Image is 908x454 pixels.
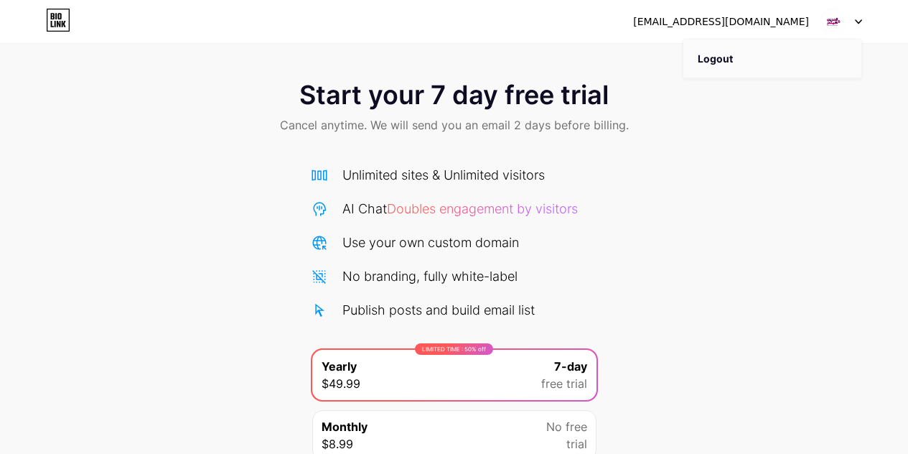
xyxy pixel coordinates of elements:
div: No branding, fully white-label [342,267,518,286]
span: $49.99 [322,375,360,392]
span: No free [546,418,587,435]
img: Abdalrhman Maaly [820,8,847,35]
span: Start your 7 day free trial [299,80,609,109]
span: 7-day [554,358,587,375]
span: free trial [541,375,587,392]
span: Cancel anytime. We will send you an email 2 days before billing. [280,116,629,134]
span: trial [566,435,587,453]
div: LIMITED TIME : 50% off [415,343,493,355]
li: Logout [683,40,861,78]
span: Yearly [322,358,357,375]
span: Doubles engagement by visitors [387,201,578,216]
div: AI Chat [342,199,578,218]
div: Use your own custom domain [342,233,519,252]
div: Publish posts and build email list [342,300,535,320]
span: Monthly [322,418,368,435]
div: [EMAIL_ADDRESS][DOMAIN_NAME] [633,14,809,29]
div: Unlimited sites & Unlimited visitors [342,165,545,185]
span: $8.99 [322,435,353,453]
